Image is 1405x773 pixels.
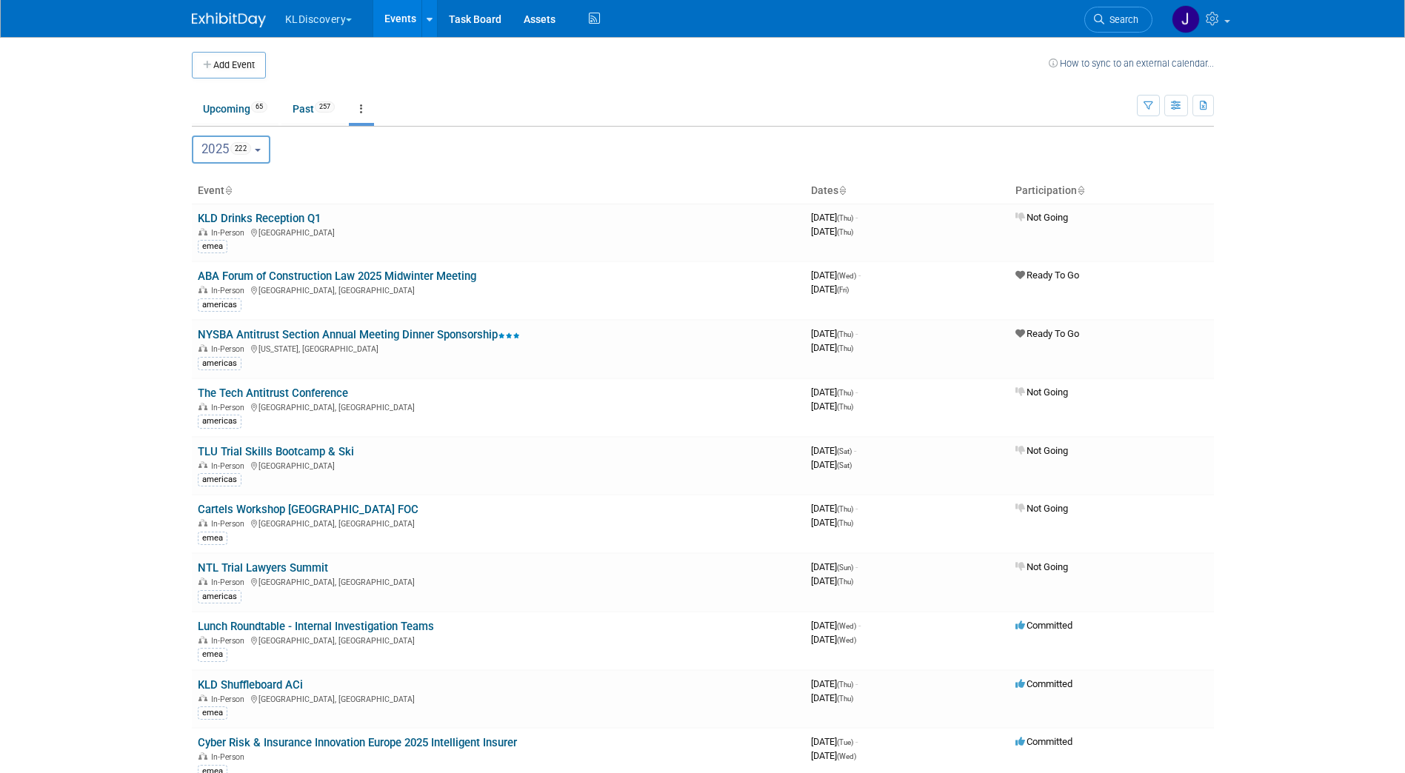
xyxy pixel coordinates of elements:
th: Participation [1009,178,1214,204]
span: (Thu) [837,695,853,703]
img: In-Person Event [198,228,207,235]
div: [GEOGRAPHIC_DATA], [GEOGRAPHIC_DATA] [198,575,799,587]
span: In-Person [211,636,249,646]
span: Committed [1015,678,1072,689]
span: 65 [251,101,267,113]
img: In-Person Event [198,752,207,760]
span: (Thu) [837,519,853,527]
span: In-Person [211,403,249,412]
span: (Tue) [837,738,853,746]
span: (Thu) [837,330,853,338]
img: In-Person Event [198,344,207,352]
a: TLU Trial Skills Bootcamp & Ski [198,445,354,458]
span: [DATE] [811,401,853,412]
div: americas [198,590,241,603]
span: (Fri) [837,286,849,294]
span: In-Person [211,286,249,295]
span: [DATE] [811,692,853,703]
span: Not Going [1015,561,1068,572]
div: [GEOGRAPHIC_DATA] [198,459,799,471]
div: americas [198,415,241,428]
div: emea [198,648,227,661]
span: 2025 [201,141,252,156]
th: Event [192,178,805,204]
span: [DATE] [811,270,861,281]
span: - [854,445,856,456]
img: In-Person Event [198,578,207,585]
a: Cartels Workshop [GEOGRAPHIC_DATA] FOC [198,503,418,516]
span: 222 [230,142,252,155]
span: (Thu) [837,505,853,513]
span: (Thu) [837,344,853,352]
span: - [855,386,858,398]
span: In-Person [211,344,249,354]
span: Search [1104,14,1138,25]
span: [DATE] [811,750,856,761]
span: [DATE] [811,328,858,339]
span: (Wed) [837,272,856,280]
span: In-Person [211,461,249,471]
div: [GEOGRAPHIC_DATA], [GEOGRAPHIC_DATA] [198,401,799,412]
span: In-Person [211,695,249,704]
a: Search [1084,7,1152,33]
img: In-Person Event [198,695,207,702]
span: (Sat) [837,447,852,455]
span: (Wed) [837,622,856,630]
span: In-Person [211,228,249,238]
span: - [855,561,858,572]
span: Not Going [1015,212,1068,223]
div: [US_STATE], [GEOGRAPHIC_DATA] [198,342,799,354]
span: [DATE] [811,575,853,586]
a: How to sync to an external calendar... [1049,58,1214,69]
span: - [858,620,861,631]
span: [DATE] [811,634,856,645]
span: [DATE] [811,517,853,528]
span: [DATE] [811,459,852,470]
span: (Sun) [837,563,853,572]
span: Not Going [1015,503,1068,514]
img: In-Person Event [198,461,207,469]
img: In-Person Event [198,286,207,293]
a: NYSBA Antitrust Section Annual Meeting Dinner Sponsorship [198,328,520,341]
a: Sort by Start Date [838,184,846,196]
span: - [855,736,858,747]
span: In-Person [211,578,249,587]
span: - [855,328,858,339]
span: (Wed) [837,636,856,644]
a: Sort by Event Name [224,184,232,196]
span: Not Going [1015,386,1068,398]
button: 2025222 [192,135,270,164]
span: (Sat) [837,461,852,469]
button: Add Event [192,52,266,78]
div: emea [198,240,227,253]
a: Cyber Risk & Insurance Innovation Europe 2025 Intelligent Insurer [198,736,517,749]
div: emea [198,532,227,545]
span: [DATE] [811,561,858,572]
span: 257 [315,101,335,113]
a: Upcoming65 [192,95,278,123]
span: Ready To Go [1015,328,1079,339]
span: [DATE] [811,212,858,223]
span: (Wed) [837,752,856,760]
div: americas [198,298,241,312]
th: Dates [805,178,1009,204]
span: - [858,270,861,281]
span: [DATE] [811,736,858,747]
div: [GEOGRAPHIC_DATA] [198,226,799,238]
span: [DATE] [811,503,858,514]
span: [DATE] [811,678,858,689]
div: [GEOGRAPHIC_DATA], [GEOGRAPHIC_DATA] [198,517,799,529]
img: In-Person Event [198,403,207,410]
span: [DATE] [811,226,853,237]
span: (Thu) [837,228,853,236]
span: (Thu) [837,403,853,411]
a: Past257 [281,95,346,123]
span: In-Person [211,752,249,762]
div: americas [198,357,241,370]
span: [DATE] [811,284,849,295]
img: In-Person Event [198,519,207,526]
a: NTL Trial Lawyers Summit [198,561,328,575]
div: [GEOGRAPHIC_DATA], [GEOGRAPHIC_DATA] [198,284,799,295]
span: [DATE] [811,620,861,631]
span: (Thu) [837,214,853,222]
